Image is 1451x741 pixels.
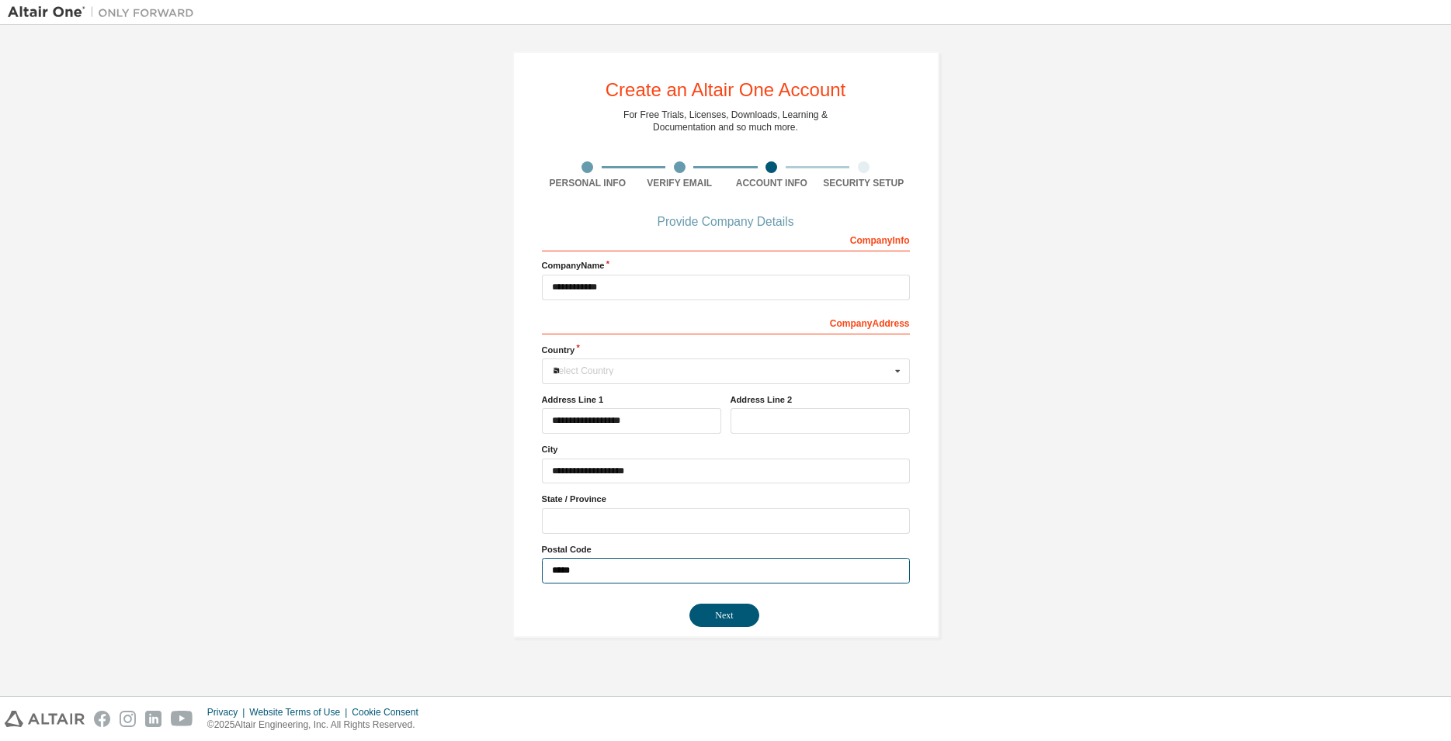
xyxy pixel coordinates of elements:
[542,493,910,505] label: State / Province
[207,718,428,732] p: © 2025 Altair Engineering, Inc. All Rights Reserved.
[94,711,110,727] img: facebook.svg
[817,177,910,189] div: Security Setup
[689,604,759,627] button: Next
[731,393,910,406] label: Address Line 2
[553,366,890,376] div: Select Country
[5,711,85,727] img: altair_logo.svg
[542,543,910,556] label: Postal Code
[249,706,352,718] div: Website Terms of Use
[542,443,910,455] label: City
[542,310,910,334] div: Company Address
[8,5,202,20] img: Altair One
[542,259,910,272] label: Company Name
[120,711,136,727] img: instagram.svg
[171,711,193,727] img: youtube.svg
[207,706,249,718] div: Privacy
[623,109,828,133] div: For Free Trials, Licenses, Downloads, Learning & Documentation and so much more.
[542,393,721,406] label: Address Line 1
[542,344,910,356] label: Country
[542,227,910,251] div: Company Info
[634,177,726,189] div: Verify Email
[542,217,910,227] div: Provide Company Details
[352,706,427,718] div: Cookie Consent
[606,81,846,99] div: Create an Altair One Account
[542,177,634,189] div: Personal Info
[145,711,161,727] img: linkedin.svg
[726,177,818,189] div: Account Info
